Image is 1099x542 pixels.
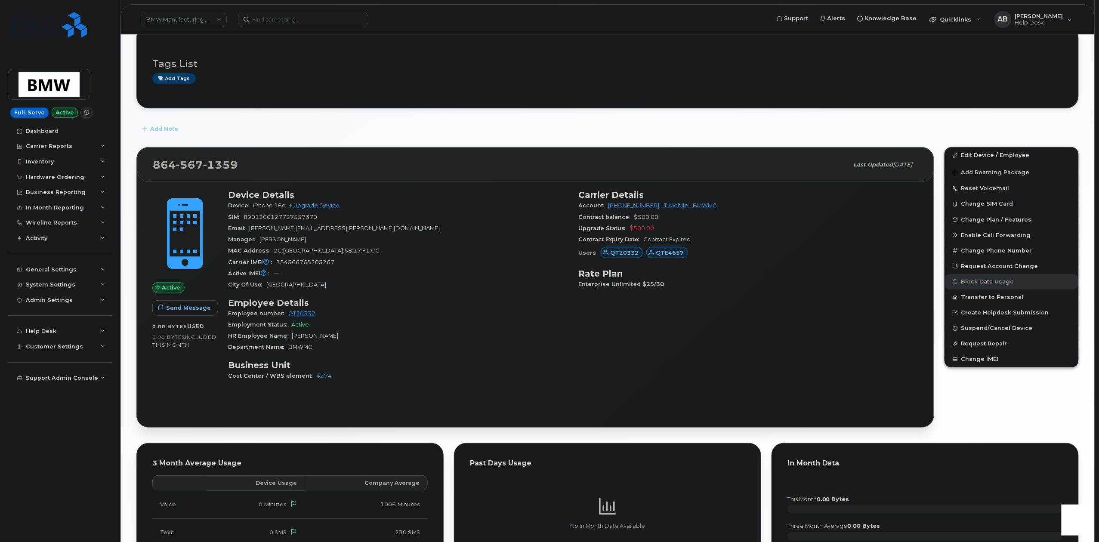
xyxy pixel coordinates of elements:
[153,158,238,171] span: 864
[166,304,211,312] span: Send Message
[228,190,568,200] h3: Device Details
[945,274,1078,289] button: Block Data Usage
[203,158,238,171] span: 1359
[207,475,305,491] th: Device Usage
[952,169,1030,177] span: Add Roaming Package
[814,10,852,27] a: Alerts
[945,289,1078,305] button: Transfer to Personal
[228,270,274,277] span: Active IMEI
[316,373,332,379] a: 4274
[601,249,643,256] a: QT20332
[228,259,276,265] span: Carrier IMEI
[266,281,326,288] span: [GEOGRAPHIC_DATA]
[643,236,691,243] span: Contract Expired
[305,475,428,491] th: Company Average
[136,121,185,137] button: Add Note
[238,12,368,27] input: Find something...
[259,501,287,508] span: 0 Minutes
[656,249,684,257] span: QTE4657
[961,232,1031,238] span: Enable Call Forwarding
[1015,12,1063,19] span: [PERSON_NAME]
[854,161,893,168] span: Last updated
[608,202,717,209] a: [PHONE_NUMBER] - T-Mobile - BMWMC
[228,321,291,328] span: Employment Status
[228,333,292,339] span: HR Employee Name
[787,459,1063,468] div: In Month Data
[988,11,1078,28] div: Alex Bradshaw
[961,325,1033,332] span: Suspend/Cancel Device
[945,228,1078,243] button: Enable Call Forwarding
[141,12,227,27] a: BMW Manufacturing Co LLC
[228,247,274,254] span: MAC Address
[152,323,187,330] span: 0.00 Bytes
[865,14,917,23] span: Knowledge Base
[578,268,918,279] h3: Rate Plan
[961,216,1032,223] span: Change Plan / Features
[924,11,987,28] div: Quicklinks
[787,523,880,529] text: three month average
[152,459,428,468] div: 3 Month Average Usage
[249,225,440,231] span: [PERSON_NAME][EMAIL_ADDRESS][PERSON_NAME][DOMAIN_NAME]
[611,249,639,257] span: QT20332
[945,336,1078,351] button: Request Repair
[228,202,253,209] span: Device
[288,344,312,350] span: BMWMC
[274,270,279,277] span: —
[187,323,204,330] span: used
[244,214,317,220] span: 8901260127727557370
[152,334,185,340] span: 0.00 Bytes
[998,14,1008,25] span: AB
[228,373,316,379] span: Cost Center / WBS element
[305,491,428,519] td: 1006 Minutes
[945,305,1078,320] a: Create Helpdesk Submission
[288,310,315,317] a: QT20332
[634,214,658,220] span: $500.00
[470,522,745,530] p: No In Month Data Available
[270,529,287,536] span: 0 SMS
[150,125,178,133] span: Add Note
[578,214,634,220] span: Contract balance
[784,14,808,23] span: Support
[940,16,972,23] span: Quicklinks
[945,148,1078,163] a: Edit Device / Employee
[578,236,643,243] span: Contract Expiry Date
[176,158,203,171] span: 567
[253,202,286,209] span: iPhone 16e
[152,59,1063,69] h3: Tags List
[228,310,288,317] span: Employee number
[578,281,669,287] span: Enterprise Unlimited $25/30
[945,320,1078,336] button: Suspend/Cancel Device
[578,249,601,256] span: Users
[945,243,1078,259] button: Change Phone Number
[162,283,181,292] span: Active
[228,344,288,350] span: Department Name
[291,321,309,328] span: Active
[228,360,568,370] h3: Business Unit
[152,300,218,316] button: Send Message
[228,214,244,220] span: SIM
[274,247,380,254] span: 2C:[GEOGRAPHIC_DATA]:68:17:F1:CC
[228,236,259,243] span: Manager
[228,281,266,288] span: City Of Use
[893,161,913,168] span: [DATE]
[945,351,1078,367] button: Change IMEI
[787,496,849,502] text: this month
[646,249,688,256] a: QTE4657
[852,10,923,27] a: Knowledge Base
[945,196,1078,212] button: Change SIM Card
[228,298,568,308] h3: Employee Details
[848,523,880,529] tspan: 0.00 Bytes
[945,181,1078,196] button: Reset Voicemail
[827,14,846,23] span: Alerts
[578,202,608,209] span: Account
[945,163,1078,181] button: Add Roaming Package
[276,259,334,265] span: 354566765205267
[1062,505,1093,536] iframe: Messenger Launcher
[470,459,745,468] div: Past Days Usage
[630,225,654,231] span: $500.00
[1015,19,1063,26] span: Help Desk
[578,225,630,231] span: Upgrade Status
[292,333,338,339] span: [PERSON_NAME]
[945,212,1078,228] button: Change Plan / Features
[152,491,207,519] td: Voice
